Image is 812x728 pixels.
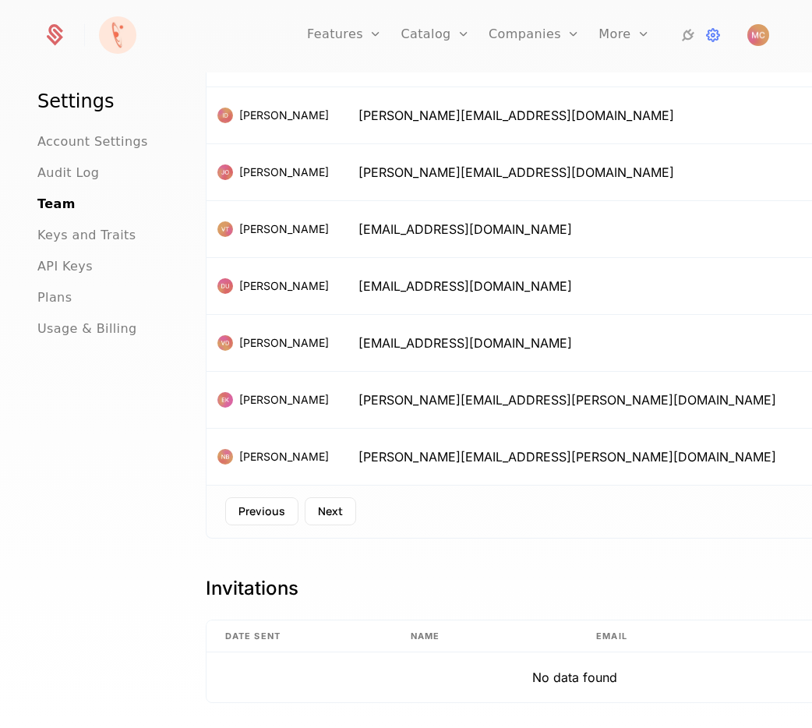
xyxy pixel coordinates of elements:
[747,24,769,46] button: Open user button
[679,26,697,44] a: Integrations
[37,257,93,276] a: API Keys
[358,164,674,180] span: [PERSON_NAME][EMAIL_ADDRESS][DOMAIN_NAME]
[37,226,136,245] a: Keys and Traits
[392,620,577,653] th: Name
[239,449,329,465] span: [PERSON_NAME]
[37,89,168,338] nav: Main
[358,221,572,237] span: [EMAIL_ADDRESS][DOMAIN_NAME]
[358,449,776,465] span: [PERSON_NAME][EMAIL_ADDRESS][PERSON_NAME][DOMAIN_NAME]
[37,195,76,214] a: Team
[37,89,168,114] h1: Settings
[225,497,298,525] button: Previous
[217,278,233,294] img: Dragomir Urdov
[358,392,776,408] span: [PERSON_NAME][EMAIL_ADDRESS][PERSON_NAME][DOMAIN_NAME]
[217,221,233,237] img: Vlada Todorovic
[239,108,329,123] span: [PERSON_NAME]
[207,620,392,653] th: Date Sent
[99,16,136,54] img: Florence
[747,24,769,46] img: Marijana Colovic
[217,392,233,408] img: Eric Kennedy
[37,133,148,151] a: Account Settings
[239,164,329,180] span: [PERSON_NAME]
[217,449,233,465] img: Nick Brubaker
[217,164,233,180] img: Jelena Obradovic
[358,108,674,123] span: [PERSON_NAME][EMAIL_ADDRESS][DOMAIN_NAME]
[217,108,233,123] img: Igor Dević
[358,335,572,351] span: [EMAIL_ADDRESS][DOMAIN_NAME]
[305,497,356,525] button: Next
[37,164,99,182] a: Audit Log
[358,278,572,294] span: [EMAIL_ADDRESS][DOMAIN_NAME]
[239,335,329,351] span: [PERSON_NAME]
[239,392,329,408] span: [PERSON_NAME]
[239,278,329,294] span: [PERSON_NAME]
[37,320,137,338] a: Usage & Billing
[704,26,722,44] a: Settings
[37,288,72,307] a: Plans
[217,335,233,351] img: Vladana Djordjevic
[239,221,329,237] span: [PERSON_NAME]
